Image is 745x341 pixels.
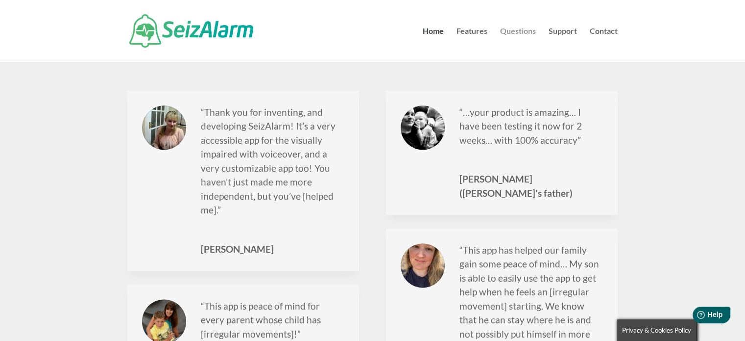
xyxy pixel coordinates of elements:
[201,105,344,227] p: “Thank you for inventing, and developing SeizAlarm! It’s a very accessible app for the visually i...
[658,303,734,330] iframe: Help widget launcher
[423,27,444,62] a: Home
[201,242,344,257] span: [PERSON_NAME]
[549,27,577,62] a: Support
[590,27,618,62] a: Contact
[622,326,691,334] span: Privacy & Cookies Policy
[129,14,253,48] img: SeizAlarm
[500,27,536,62] a: Questions
[459,172,603,200] span: [PERSON_NAME] ([PERSON_NAME]'s father)
[459,105,603,157] p: “…your product is amazing… I have been testing it now for 2 weeks… with 100% accuracy”
[457,27,487,62] a: Features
